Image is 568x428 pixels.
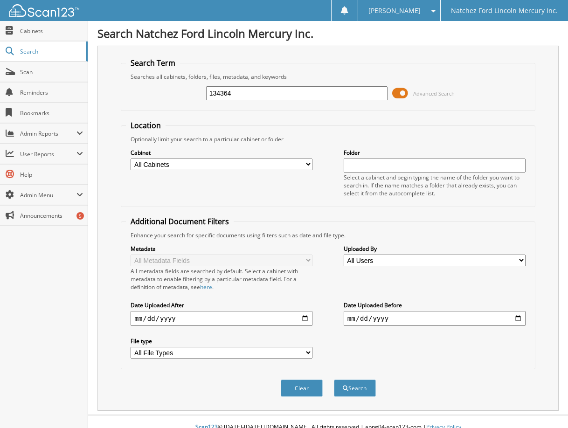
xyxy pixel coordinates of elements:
[20,27,83,35] span: Cabinets
[344,173,526,197] div: Select a cabinet and begin typing the name of the folder you want to search in. If the name match...
[344,301,526,309] label: Date Uploaded Before
[131,267,312,291] div: All metadata fields are searched by default. Select a cabinet with metadata to enable filtering b...
[126,135,530,143] div: Optionally limit your search to a particular cabinet or folder
[20,171,83,179] span: Help
[126,73,530,81] div: Searches all cabinets, folders, files, metadata, and keywords
[126,231,530,239] div: Enhance your search for specific documents using filters such as date and file type.
[413,90,455,97] span: Advanced Search
[20,48,82,55] span: Search
[344,245,526,253] label: Uploaded By
[97,26,559,41] h1: Search Natchez Ford Lincoln Mercury Inc.
[76,212,84,220] div: 5
[20,68,83,76] span: Scan
[131,245,312,253] label: Metadata
[20,130,76,138] span: Admin Reports
[334,380,376,397] button: Search
[344,311,526,326] input: end
[131,301,312,309] label: Date Uploaded After
[451,8,558,14] span: Natchez Ford Lincoln Mercury Inc.
[20,191,76,199] span: Admin Menu
[126,120,166,131] legend: Location
[126,216,234,227] legend: Additional Document Filters
[20,89,83,97] span: Reminders
[20,109,83,117] span: Bookmarks
[20,150,76,158] span: User Reports
[126,58,180,68] legend: Search Term
[344,149,526,157] label: Folder
[131,311,312,326] input: start
[131,337,312,345] label: File type
[9,4,79,17] img: scan123-logo-white.svg
[521,383,568,428] iframe: Chat Widget
[200,283,212,291] a: here
[20,212,83,220] span: Announcements
[368,8,421,14] span: [PERSON_NAME]
[281,380,323,397] button: Clear
[131,149,312,157] label: Cabinet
